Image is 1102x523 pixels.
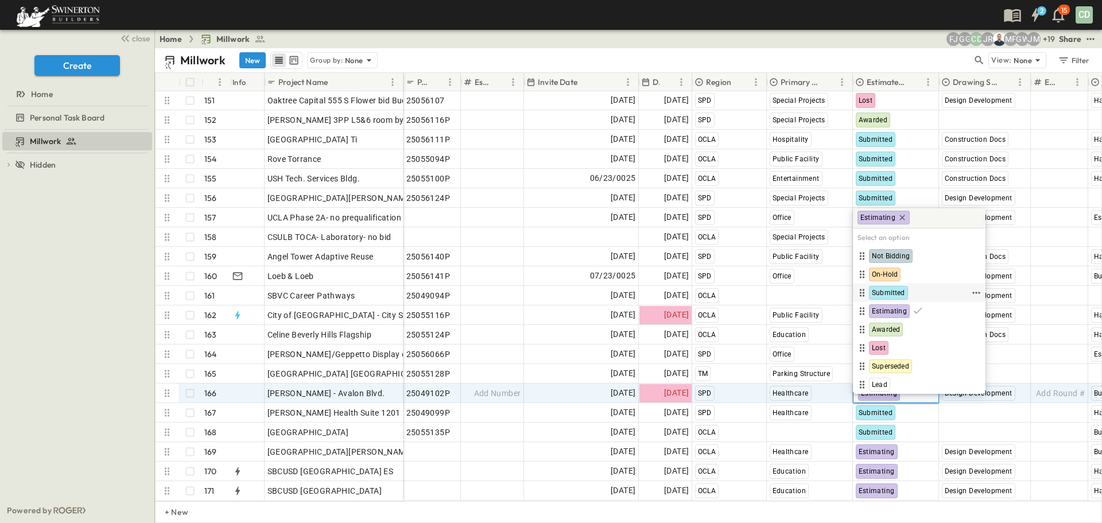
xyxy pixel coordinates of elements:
[698,311,716,319] span: OCLA
[1059,33,1081,45] div: Share
[872,288,905,297] span: Submitted
[267,427,349,438] span: [GEOGRAPHIC_DATA]
[611,464,635,478] span: [DATE]
[204,290,215,301] p: 161
[406,134,451,145] span: 25056111P
[749,75,763,89] button: Menu
[859,116,888,124] span: Awarded
[406,173,451,184] span: 25055100P
[773,389,809,397] span: Healthcare
[267,153,321,165] span: Rove Torrance
[267,466,394,477] span: SBCUSD [GEOGRAPHIC_DATA] ES
[1024,5,1047,25] button: 2
[653,76,659,88] p: Due Date
[1057,54,1090,67] div: Filter
[406,114,451,126] span: 25056116P
[773,233,825,241] span: Special Projects
[406,407,451,419] span: 25049099P
[611,445,635,458] span: [DATE]
[945,194,1012,202] span: Design Development
[773,135,809,144] span: Hospitality
[611,425,635,439] span: [DATE]
[611,328,635,341] span: [DATE]
[2,86,150,102] a: Home
[835,75,849,89] button: Menu
[443,75,457,89] button: Menu
[267,309,462,321] span: City of [GEOGRAPHIC_DATA] - City Services Building
[664,94,689,107] span: [DATE]
[506,75,520,89] button: Menu
[698,331,716,339] span: OCLA
[855,341,983,355] div: Lost
[698,135,716,144] span: OCLA
[310,55,343,66] p: Group by:
[406,309,451,321] span: 25055116P
[267,368,469,379] span: [GEOGRAPHIC_DATA] [GEOGRAPHIC_DATA] Structure
[204,95,215,106] p: 151
[34,55,120,76] button: Create
[1074,5,1094,25] button: CD
[859,487,895,495] span: Estimating
[286,53,301,67] button: kanban view
[204,427,217,438] p: 168
[267,446,413,458] span: [GEOGRAPHIC_DATA][PERSON_NAME]
[267,270,314,282] span: Loeb & Loeb
[204,231,217,243] p: 158
[664,308,689,321] span: [DATE]
[267,114,495,126] span: [PERSON_NAME] 3PP L5&6 room by room breakout required
[204,251,217,262] p: 159
[406,368,451,379] span: 25055128P
[992,32,1006,46] img: Brandon Norcutt (brandon.norcutt@swinerton.com)
[611,367,635,380] span: [DATE]
[698,194,712,202] span: SPD
[945,487,1012,495] span: Design Development
[386,75,399,89] button: Menu
[773,487,806,495] span: Education
[204,270,218,282] p: 160
[698,155,716,163] span: OCLA
[698,389,712,397] span: SPD
[204,485,215,497] p: 171
[611,386,635,400] span: [DATE]
[958,32,972,46] div: Gerrad Gerber (gerrad.gerber@swinerton.com)
[406,388,451,399] span: 25049102P
[859,194,893,202] span: Submitted
[406,251,451,262] span: 25056140P
[232,66,246,98] div: Info
[773,311,820,319] span: Public Facility
[664,230,689,243] span: [DATE]
[855,268,983,281] div: On-Hold
[611,484,635,497] span: [DATE]
[859,467,895,475] span: Estimating
[664,191,689,204] span: [DATE]
[698,96,712,104] span: SPD
[872,307,907,316] span: Estimating
[267,485,382,497] span: SBCUSD [GEOGRAPHIC_DATA]
[204,153,217,165] p: 154
[267,173,360,184] span: USH Tech. Services Bldg.
[1070,75,1084,89] button: Menu
[204,446,217,458] p: 169
[611,113,635,126] span: [DATE]
[590,269,636,282] span: 07/23/0025
[945,467,1012,475] span: Design Development
[664,367,689,380] span: [DATE]
[698,214,712,222] span: SPD
[345,55,363,66] p: None
[773,370,831,378] span: Parking Structure
[698,487,716,495] span: OCLA
[872,380,887,389] span: Lead
[1084,32,1097,46] button: test
[267,251,374,262] span: Angel Tower Adaptive Reuse
[611,94,635,107] span: [DATE]
[267,290,355,301] span: SBVC Career Pathways
[664,347,689,361] span: [DATE]
[165,506,172,518] p: + New
[611,191,635,204] span: [DATE]
[698,253,712,261] span: SPD
[872,251,910,261] span: Not Bidding
[859,409,893,417] span: Submitted
[698,467,716,475] span: OCLA
[773,448,809,456] span: Healthcare
[664,406,689,419] span: [DATE]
